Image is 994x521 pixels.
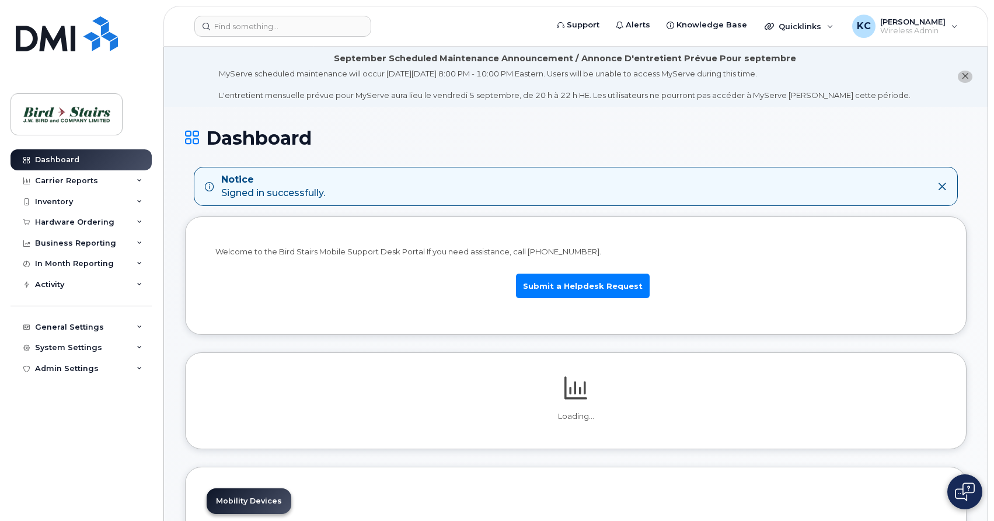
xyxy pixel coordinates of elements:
[215,246,936,257] p: Welcome to the Bird Stairs Mobile Support Desk Portal If you need assistance, call [PHONE_NUMBER].
[207,411,945,422] p: Loading...
[516,274,650,299] a: Submit a Helpdesk Request
[185,128,967,148] h1: Dashboard
[958,71,972,83] button: close notification
[207,488,291,514] a: Mobility Devices
[219,68,911,101] div: MyServe scheduled maintenance will occur [DATE][DATE] 8:00 PM - 10:00 PM Eastern. Users will be u...
[221,173,325,187] strong: Notice
[334,53,796,65] div: September Scheduled Maintenance Announcement / Annonce D'entretient Prévue Pour septembre
[955,482,975,501] img: Open chat
[221,173,325,200] div: Signed in successfully.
